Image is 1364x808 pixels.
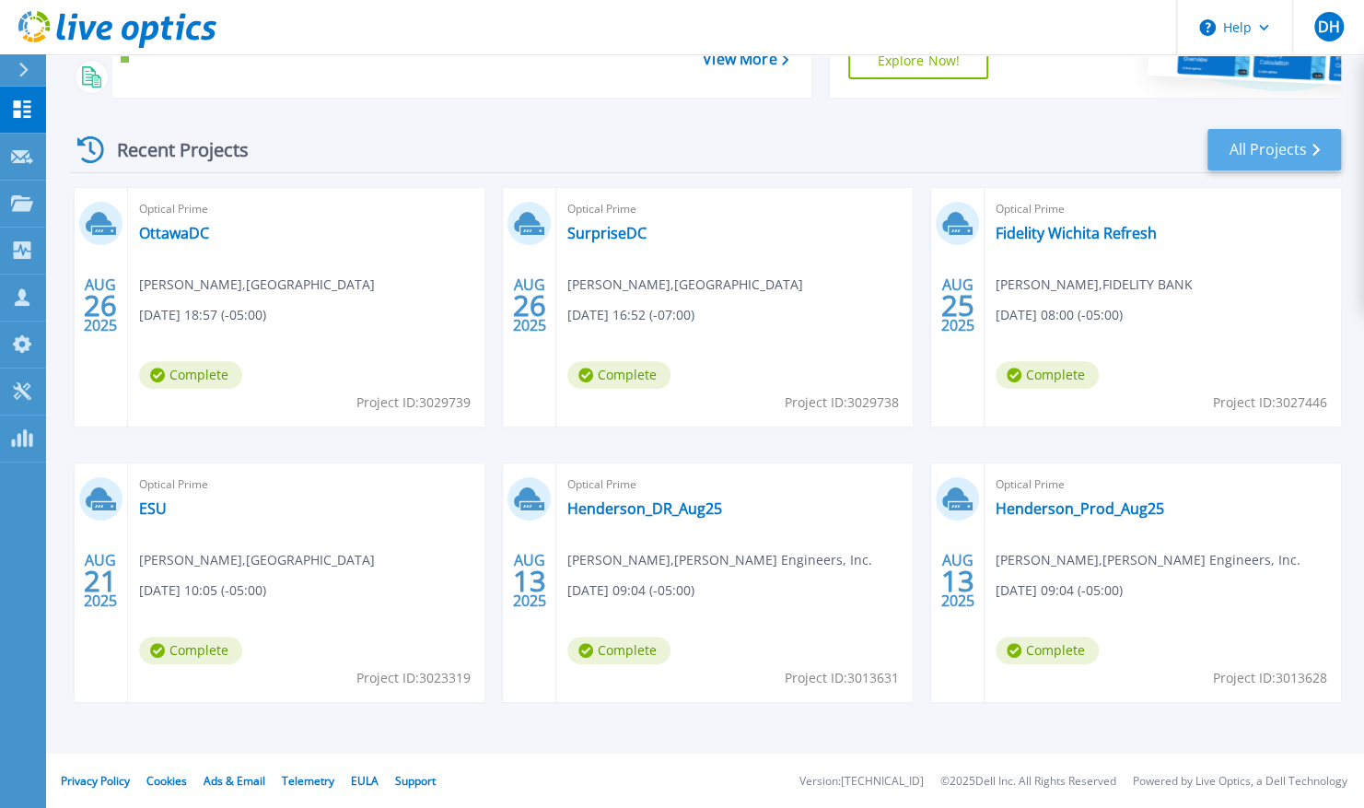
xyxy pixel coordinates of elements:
[996,305,1123,325] span: [DATE] 08:00 (-05:00)
[1133,776,1347,788] li: Powered by Live Optics, a Dell Technology
[567,550,872,570] span: [PERSON_NAME] , [PERSON_NAME] Engineers, Inc.
[139,550,375,570] span: [PERSON_NAME] , [GEOGRAPHIC_DATA]
[567,275,803,295] span: [PERSON_NAME] , [GEOGRAPHIC_DATA]
[1213,668,1327,688] span: Project ID: 3013628
[139,361,242,389] span: Complete
[511,272,546,339] div: AUG 2025
[996,199,1330,219] span: Optical Prime
[83,547,118,615] div: AUG 2025
[1213,392,1327,413] span: Project ID: 3027446
[785,392,899,413] span: Project ID: 3029738
[567,499,722,518] a: Henderson_DR_Aug25
[940,573,973,589] span: 13
[567,305,694,325] span: [DATE] 16:52 (-07:00)
[139,275,375,295] span: [PERSON_NAME] , [GEOGRAPHIC_DATA]
[996,637,1099,664] span: Complete
[567,637,670,664] span: Complete
[139,637,242,664] span: Complete
[71,127,274,172] div: Recent Projects
[139,474,473,495] span: Optical Prime
[395,773,436,789] a: Support
[1317,19,1339,34] span: DH
[139,499,167,518] a: ESU
[512,298,545,313] span: 26
[996,499,1164,518] a: Henderson_Prod_Aug25
[356,668,471,688] span: Project ID: 3023319
[282,773,334,789] a: Telemetry
[139,580,266,601] span: [DATE] 10:05 (-05:00)
[996,580,1123,601] span: [DATE] 09:04 (-05:00)
[204,773,265,789] a: Ads & Email
[567,580,694,601] span: [DATE] 09:04 (-05:00)
[1207,129,1341,170] a: All Projects
[799,776,924,788] li: Version: [TECHNICAL_ID]
[356,392,471,413] span: Project ID: 3029739
[996,361,1099,389] span: Complete
[61,773,130,789] a: Privacy Policy
[567,361,670,389] span: Complete
[567,224,647,242] a: SurpriseDC
[785,668,899,688] span: Project ID: 3013631
[351,773,379,789] a: EULA
[848,42,988,79] a: Explore Now!
[940,298,973,313] span: 25
[511,547,546,615] div: AUG 2025
[703,51,788,68] a: View More
[996,474,1330,495] span: Optical Prime
[939,272,974,339] div: AUG 2025
[567,474,902,495] span: Optical Prime
[84,298,117,313] span: 26
[139,305,266,325] span: [DATE] 18:57 (-05:00)
[996,224,1157,242] a: Fidelity Wichita Refresh
[83,272,118,339] div: AUG 2025
[567,199,902,219] span: Optical Prime
[84,573,117,589] span: 21
[139,224,209,242] a: OttawaDC
[940,776,1116,788] li: © 2025 Dell Inc. All Rights Reserved
[939,547,974,615] div: AUG 2025
[996,275,1193,295] span: [PERSON_NAME] , FIDELITY BANK
[996,550,1300,570] span: [PERSON_NAME] , [PERSON_NAME] Engineers, Inc.
[146,773,187,789] a: Cookies
[139,199,473,219] span: Optical Prime
[512,573,545,589] span: 13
